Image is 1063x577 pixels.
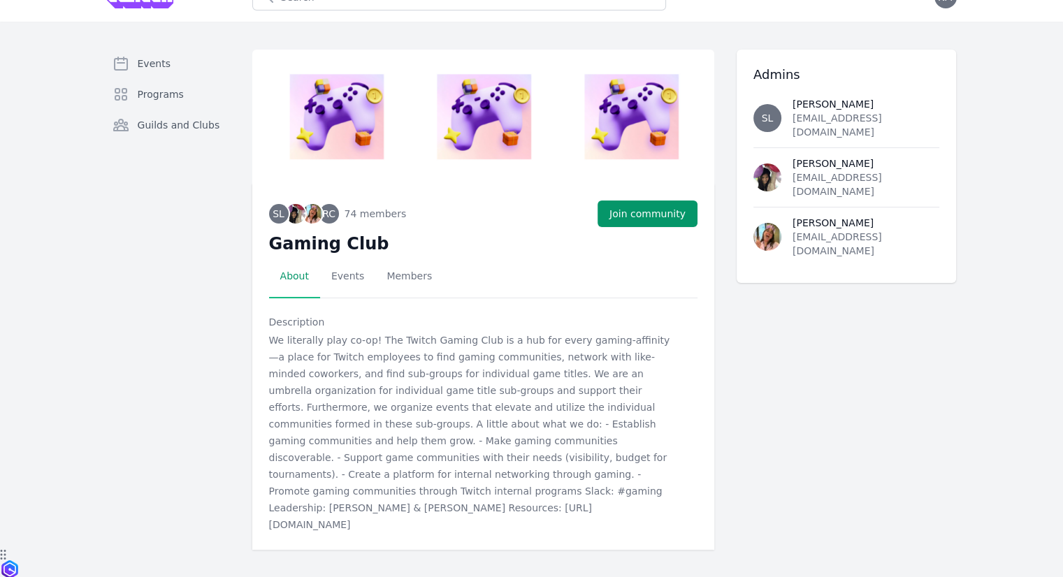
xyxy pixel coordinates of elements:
[107,50,230,161] nav: Sidebar
[793,170,940,198] div: [EMAIL_ADDRESS][DOMAIN_NAME]
[138,57,171,71] span: Events
[107,80,230,108] a: Programs
[320,255,375,298] a: Events
[793,97,940,111] div: [PERSON_NAME]
[793,230,940,258] div: [EMAIL_ADDRESS][DOMAIN_NAME]
[273,209,284,219] span: SL
[793,111,940,139] div: [EMAIL_ADDRESS][DOMAIN_NAME]
[107,50,230,78] a: Events
[761,113,773,123] span: SL
[793,216,940,230] div: [PERSON_NAME]
[598,200,697,227] button: Join community
[269,233,697,255] h2: Gaming Club
[269,332,674,533] div: We literally play co-op! The Twitch Gaming Club is a hub for every gaming-affinity—a place for Tw...
[375,255,443,298] a: Members
[138,87,184,101] span: Programs
[107,111,230,139] a: Guilds and Clubs
[269,255,320,298] a: About
[322,209,335,219] span: RC
[345,207,407,221] span: 74 members
[753,66,940,83] h3: Admins
[269,315,697,329] div: Description
[793,156,940,170] div: [PERSON_NAME]
[138,118,220,132] span: Guilds and Clubs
